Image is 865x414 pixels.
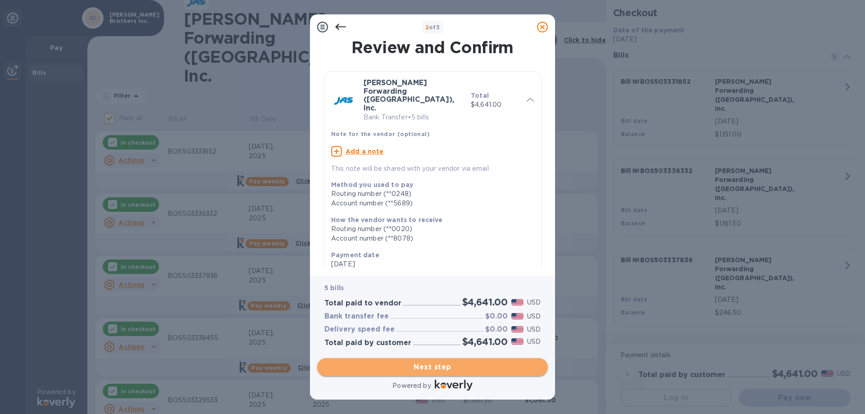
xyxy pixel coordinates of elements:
b: of 3 [425,24,440,31]
b: Method you used to pay [331,181,413,188]
img: USD [511,313,524,319]
h3: Delivery speed fee [324,325,395,334]
h3: $0.00 [485,312,508,321]
h3: Total paid to vendor [324,299,401,308]
b: Payment date [331,251,379,259]
h3: Total paid by customer [324,339,411,347]
b: How the vendor wants to receive [331,216,443,223]
b: Total [471,92,489,99]
h3: Bank transfer fee [324,312,389,321]
p: USD [527,312,541,321]
p: Bank Transfer • 5 bills [364,113,464,122]
b: Note for the vendor (optional) [331,131,430,137]
img: USD [511,326,524,332]
p: USD [527,325,541,334]
p: This note will be shared with your vendor via email [331,164,534,173]
h2: $4,641.00 [462,296,508,308]
div: Account number (**8078) [331,234,527,243]
span: Next step [324,362,541,373]
div: [PERSON_NAME] Forwarding ([GEOGRAPHIC_DATA]), Inc.Bank Transfer•5 billsTotal$4,641.00Note for the... [331,79,534,173]
p: [DATE] [331,259,527,269]
h2: $4,641.00 [462,336,508,347]
b: 5 bills [324,284,344,291]
div: Account number (**5689) [331,199,527,208]
p: USD [527,337,541,346]
button: Next step [317,358,548,376]
h3: $0.00 [485,325,508,334]
b: [PERSON_NAME] Forwarding ([GEOGRAPHIC_DATA]), Inc. [364,78,454,112]
div: Routing number (**0020) [331,224,527,234]
p: USD [527,298,541,307]
span: 2 [425,24,429,31]
img: USD [511,338,524,345]
div: Routing number (**0248) [331,189,527,199]
img: USD [511,299,524,305]
img: Logo [435,380,473,391]
h1: Review and Confirm [322,38,543,57]
u: Add a note [346,148,384,155]
p: Powered by [392,381,431,391]
p: $4,641.00 [471,100,519,109]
